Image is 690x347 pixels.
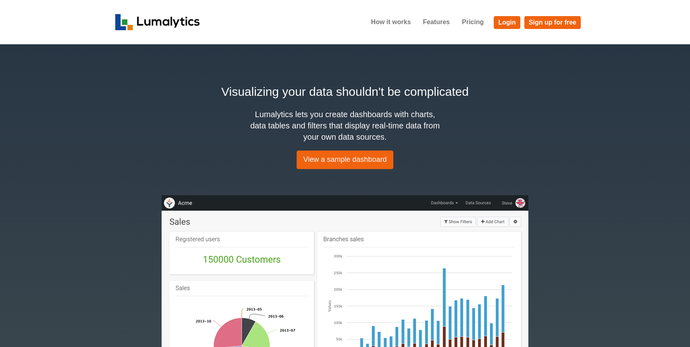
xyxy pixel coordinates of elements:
[417,12,456,32] a: Features
[494,16,520,29] a: Login
[365,12,417,32] a: How it works
[115,83,575,101] h2: Visualizing your data shouldn't be complicated
[115,14,200,30] img: logo_v2-f34f87db3d4d9f5311d6c47995059ad6168825a3e1eb260e01c8041e89355404.png
[524,16,581,29] a: Sign up for free
[297,151,394,169] a: View a sample dashboard
[248,109,442,143] h4: Lumalytics lets you create dashboards with charts, data tables and filters that display real-time...
[456,12,490,32] a: Pricing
